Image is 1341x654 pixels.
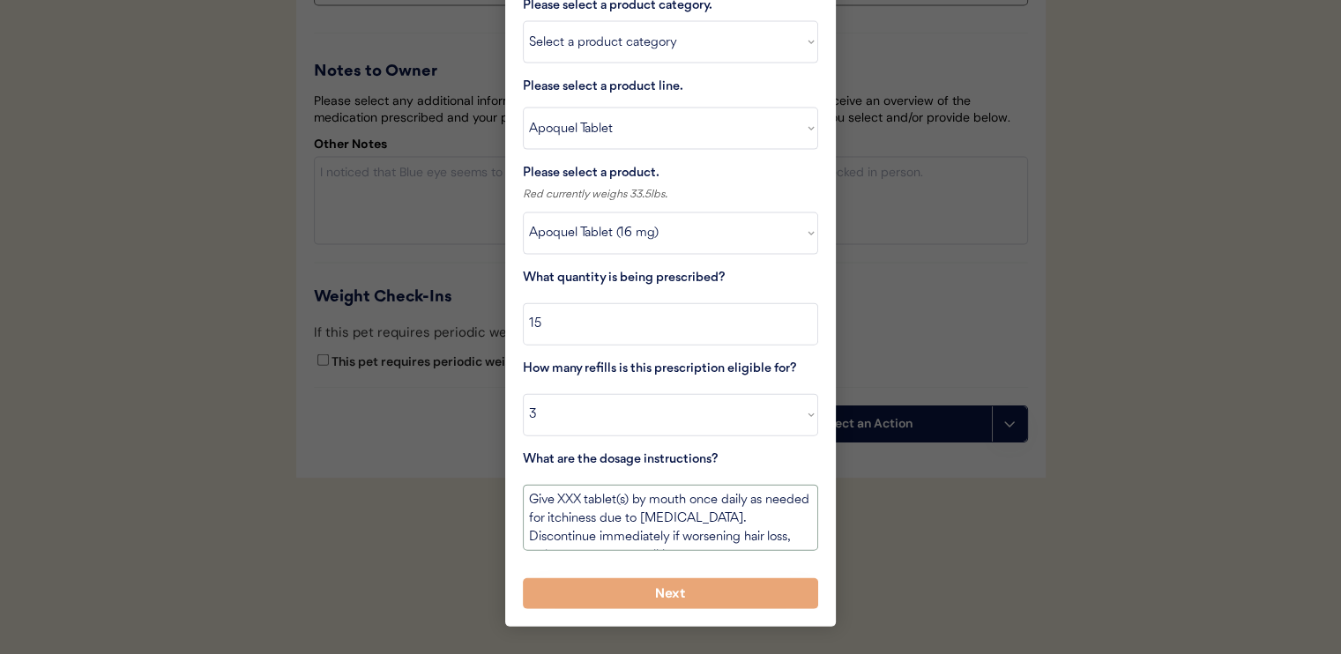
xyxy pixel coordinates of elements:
[523,77,699,99] div: Please select a product line.
[523,359,818,381] div: How many refills is this prescription eligible for?
[523,303,818,346] input: Enter a number
[523,450,818,472] div: What are the dosage instructions?
[523,578,818,609] button: Next
[523,185,818,204] div: Red currently weighs 33.5lbs.
[523,163,818,185] div: Please select a product.
[523,268,818,290] div: What quantity is being prescribed?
